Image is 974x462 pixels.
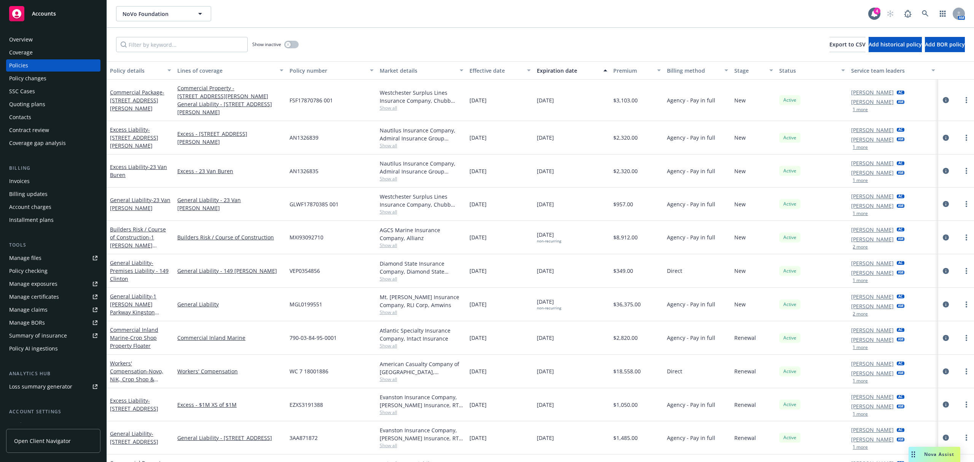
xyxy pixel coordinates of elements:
[174,61,286,80] button: Lines of coverage
[380,360,463,376] div: American Casualty Company of [GEOGRAPHIC_DATA], [US_STATE], CNA Insurance
[290,401,323,409] span: EZXS3191388
[6,419,100,431] a: Service team
[9,111,31,123] div: Contacts
[6,72,100,84] a: Policy changes
[380,142,463,149] span: Show all
[734,367,756,375] span: Renewal
[851,202,894,210] a: [PERSON_NAME]
[853,379,868,383] button: 1 more
[851,88,894,96] a: [PERSON_NAME]
[537,96,554,104] span: [DATE]
[9,317,45,329] div: Manage BORs
[613,367,641,375] span: $18,558.00
[853,278,868,283] button: 1 more
[962,333,971,343] a: more
[851,67,926,75] div: Service team leaders
[667,334,715,342] span: Agency - Pay in full
[537,334,554,342] span: [DATE]
[110,360,163,391] a: Workers' Compensation
[851,302,894,310] a: [PERSON_NAME]
[851,135,894,143] a: [PERSON_NAME]
[537,200,554,208] span: [DATE]
[177,67,275,75] div: Lines of coverage
[962,266,971,276] a: more
[110,430,158,445] a: General Liability
[469,267,487,275] span: [DATE]
[6,201,100,213] a: Account charges
[9,98,45,110] div: Quoting plans
[6,278,100,290] span: Manage exposures
[782,134,797,141] span: Active
[734,233,746,241] span: New
[667,67,720,75] div: Billing method
[734,267,746,275] span: New
[9,137,66,149] div: Coverage gap analysis
[925,41,965,48] span: Add BOR policy
[537,134,554,142] span: [DATE]
[9,214,54,226] div: Installment plans
[177,233,283,241] a: Builders Risk / Course of Construction
[6,98,100,110] a: Quoting plans
[290,300,322,308] span: MGL0199551
[9,343,58,355] div: Policy AI ingestions
[9,124,49,136] div: Contract review
[6,330,100,342] a: Summary of insurance
[116,6,211,21] button: NoVo Foundation
[853,245,868,249] button: 2 more
[537,401,554,409] span: [DATE]
[782,434,797,441] span: Active
[380,376,463,382] span: Show all
[851,98,894,106] a: [PERSON_NAME]
[290,134,318,142] span: AN1326839
[469,200,487,208] span: [DATE]
[6,291,100,303] a: Manage certificates
[6,3,100,24] a: Accounts
[925,37,965,52] button: Add BOR policy
[380,226,463,242] div: AGCS Marine Insurance Company, Allianz
[469,401,487,409] span: [DATE]
[731,61,776,80] button: Stage
[177,196,283,212] a: General Liability - 23 Van [PERSON_NAME]
[380,89,463,105] div: Westchester Surplus Lines Insurance Company, Chubb Group, RT Specialty Insurance Services, LLC (R...
[9,265,48,277] div: Policy checking
[667,434,715,442] span: Agency - Pay in full
[6,304,100,316] a: Manage claims
[782,301,797,308] span: Active
[6,124,100,136] a: Contract review
[110,226,169,281] a: Builders Risk / Course of Construction
[6,241,100,249] div: Tools
[380,293,463,309] div: Mt. [PERSON_NAME] Insurance Company, RLI Corp, Amwins
[667,96,715,104] span: Agency - Pay in full
[6,381,100,393] a: Loss summary generator
[107,61,174,80] button: Policy details
[9,330,67,342] div: Summary of insurance
[613,267,633,275] span: $349.00
[537,267,554,275] span: [DATE]
[380,175,463,182] span: Show all
[853,178,868,183] button: 1 more
[252,41,281,48] span: Show inactive
[851,126,894,134] a: [PERSON_NAME]
[110,293,169,348] a: General Liability
[116,37,248,52] input: Filter by keyword...
[14,437,71,445] span: Open Client Navigator
[380,242,463,249] span: Show all
[110,67,163,75] div: Policy details
[941,300,950,309] a: circleInformation
[380,426,463,442] div: Evanston Insurance Company, [PERSON_NAME] Insurance, RT Specialty Insurance Services, LLC (RSG Sp...
[779,67,837,75] div: Status
[962,300,971,309] a: more
[9,85,35,97] div: SSC Cases
[853,145,868,150] button: 1 more
[177,167,283,175] a: Excess - 23 Van Buren
[537,67,599,75] div: Expiration date
[6,252,100,264] a: Manage files
[853,312,868,316] button: 2 more
[853,412,868,416] button: 1 more
[537,239,561,244] div: non-recurring
[380,67,455,75] div: Market details
[734,434,756,442] span: Renewal
[534,61,610,80] button: Expiration date
[9,201,51,213] div: Account charges
[9,304,48,316] div: Manage claims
